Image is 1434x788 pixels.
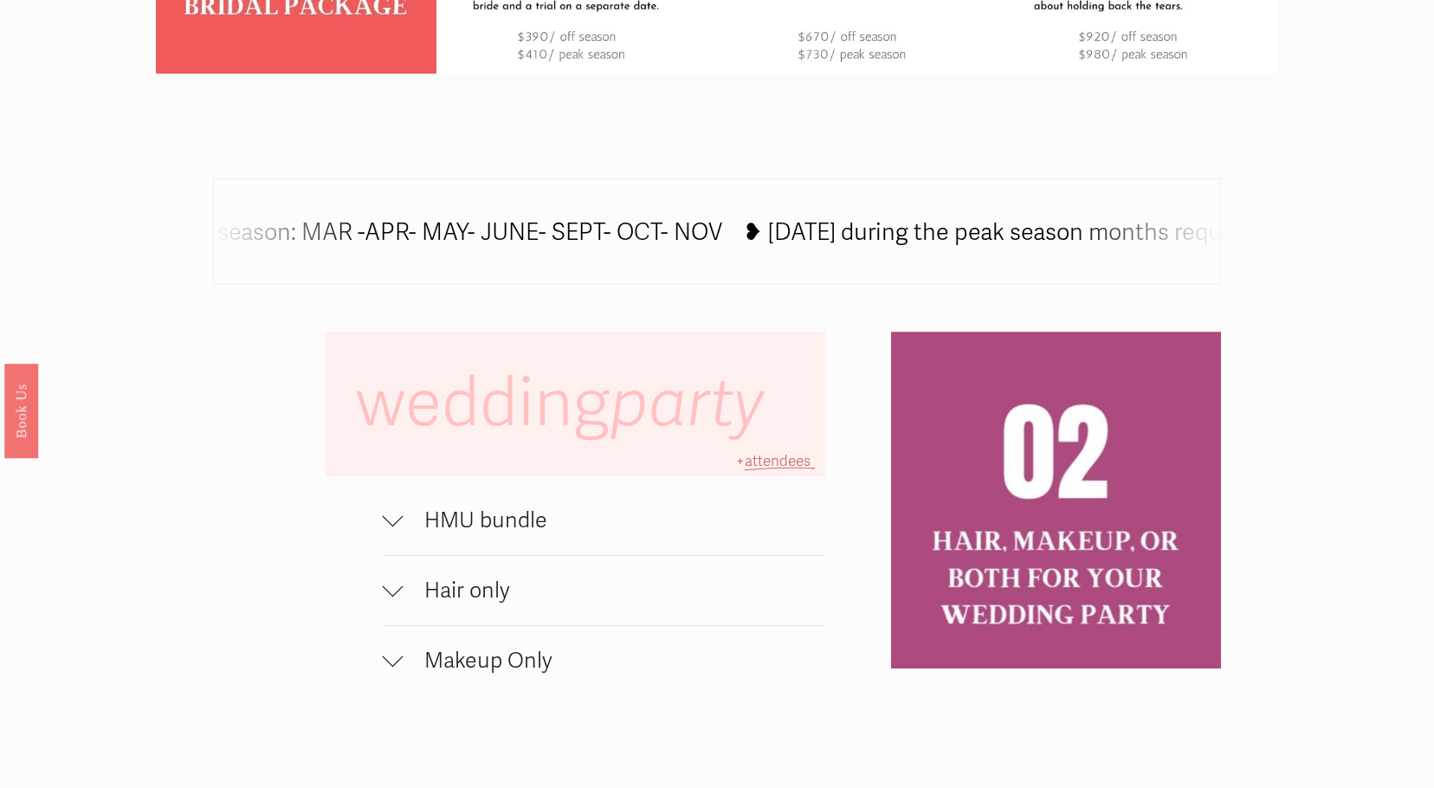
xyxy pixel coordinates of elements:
[404,648,826,674] span: Makeup Only
[404,578,826,604] span: Hair only
[736,452,745,470] span: +
[610,363,765,444] em: party
[745,452,811,470] span: attendees
[356,363,780,444] span: wedding
[383,486,826,555] button: HMU bundle
[383,556,826,625] button: Hair only
[383,626,826,695] button: Makeup Only
[4,364,38,458] a: Book Us
[404,507,826,533] span: HMU bundle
